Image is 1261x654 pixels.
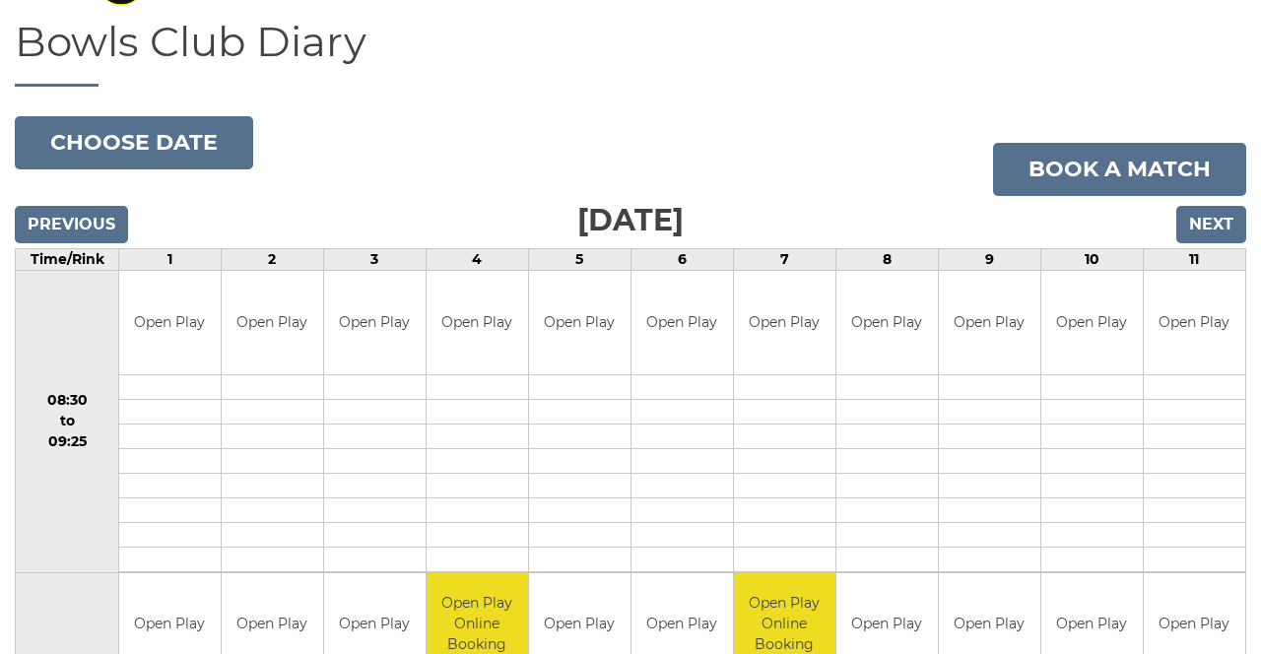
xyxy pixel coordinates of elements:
[938,249,1040,271] td: 9
[427,271,528,374] td: Open Play
[1040,249,1143,271] td: 10
[16,271,119,573] td: 08:30 to 09:25
[835,249,938,271] td: 8
[1144,271,1245,374] td: Open Play
[734,271,835,374] td: Open Play
[15,206,128,243] input: Previous
[221,249,323,271] td: 2
[16,249,119,271] td: Time/Rink
[324,271,426,374] td: Open Play
[733,249,835,271] td: 7
[529,271,630,374] td: Open Play
[1041,271,1143,374] td: Open Play
[836,271,938,374] td: Open Play
[528,249,630,271] td: 5
[15,19,1246,87] h1: Bowls Club Diary
[1176,206,1246,243] input: Next
[1143,249,1245,271] td: 11
[426,249,528,271] td: 4
[630,249,733,271] td: 6
[222,271,323,374] td: Open Play
[15,116,253,169] button: Choose date
[993,143,1246,196] a: Book a match
[323,249,426,271] td: 3
[119,271,221,374] td: Open Play
[939,271,1040,374] td: Open Play
[119,249,222,271] td: 1
[631,271,733,374] td: Open Play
